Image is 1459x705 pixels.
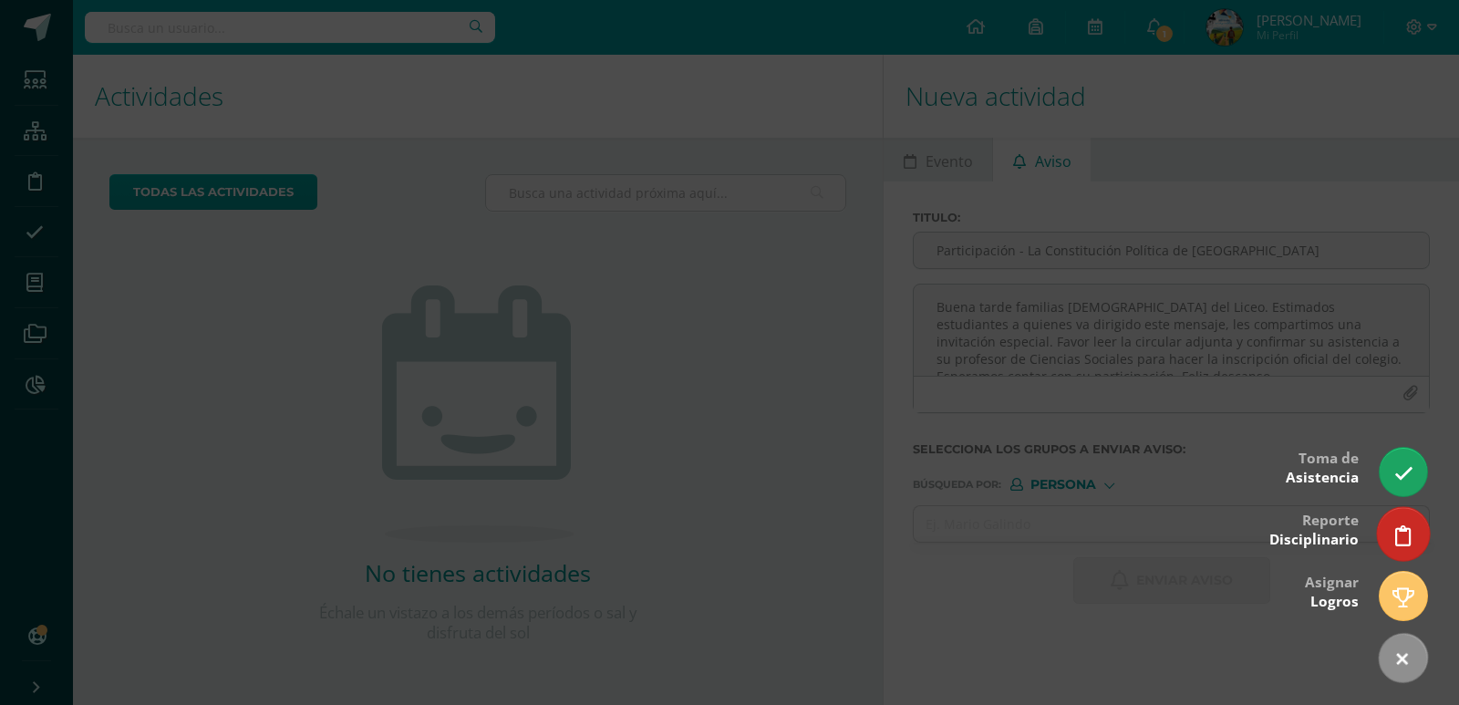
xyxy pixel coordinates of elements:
div: Asignar [1305,561,1359,620]
span: Disciplinario [1269,530,1359,549]
div: Toma de [1286,437,1359,496]
span: Asistencia [1286,468,1359,487]
span: Logros [1310,592,1359,611]
div: Reporte [1269,499,1359,558]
